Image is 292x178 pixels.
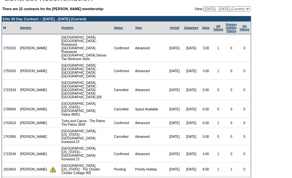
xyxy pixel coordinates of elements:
td: 1 [225,163,238,176]
td: 1 [212,62,225,80]
td: [DATE] [166,128,183,145]
td: 6.00 [200,118,212,128]
td: Space Available [134,101,166,118]
a: Type [135,26,142,29]
td: [DATE] [183,34,200,62]
a: Arrival [170,26,179,29]
td: [DATE] [166,62,183,80]
td: [GEOGRAPHIC_DATA], [US_STATE] - [GEOGRAPHIC_DATA] Ironwood 23 [60,128,113,145]
td: 0 [225,101,238,118]
td: [PERSON_NAME] [19,118,49,128]
td: 0 [212,101,225,118]
td: Cancelled [113,128,134,145]
td: Id [2,22,19,34]
td: [GEOGRAPHIC_DATA], [US_STATE] - [GEOGRAPHIC_DATA] Vdara 46001 [60,101,113,118]
img: There are insufficient days and/or tokens to cover this reservation [50,167,56,172]
td: Pending [113,163,134,176]
a: Days [202,26,209,29]
td: [GEOGRAPHIC_DATA], [GEOGRAPHIC_DATA] - [GEOGRAPHIC_DATA] [GEOGRAPHIC_DATA] [GEOGRAPHIC_DATA] 205 [60,80,113,101]
td: 1 [212,118,225,128]
td: [PERSON_NAME] [19,128,49,145]
td: [DATE] [166,80,183,101]
td: Confirmed [113,62,134,80]
td: [DATE] [183,163,200,176]
td: 0 [212,80,225,101]
td: [PERSON_NAME] [19,163,49,176]
td: 3.00 [200,34,212,62]
td: 0 [225,62,238,80]
td: Advanced [134,62,166,80]
td: Advanced [134,128,166,145]
a: SGTokens [239,24,250,31]
td: [PERSON_NAME] [19,101,49,118]
td: 1722543 [2,80,19,101]
td: [DATE] [166,163,183,176]
td: 0 [238,34,251,62]
td: Confirmed [113,34,134,62]
td: 0 [238,118,251,128]
td: 1742610 [2,118,19,128]
td: Cancelled [113,80,134,101]
td: [PERSON_NAME] [19,62,49,80]
td: [DATE] [183,128,200,145]
td: Advanced [134,145,166,163]
a: Departure [184,26,198,29]
td: 0 [238,80,251,101]
td: [GEOGRAPHIC_DATA], [US_STATE] - [GEOGRAPHIC_DATA] Ironwood 23 [60,145,113,163]
td: [PERSON_NAME] [19,145,49,163]
a: Status [114,26,123,29]
td: Elite 50 Day Contract :: [DATE] - [DATE] (Current) [2,16,251,22]
td: [DATE] [183,118,200,128]
td: 0 [225,34,238,62]
td: Turks and Caicos - The Palms The Palms 3504 [60,118,113,128]
b: There are 22 contracts for the [PERSON_NAME] membership: [2,7,104,11]
td: 3.00 [200,62,212,80]
td: [DATE] [183,101,200,118]
a: Property [61,26,73,29]
td: [GEOGRAPHIC_DATA], [GEOGRAPHIC_DATA] - Rosewood [GEOGRAPHIC_DATA] Rosewood [GEOGRAPHIC_DATA] Delu... [60,34,113,62]
td: 0.00 [200,101,212,118]
td: 0.00 [200,80,212,101]
td: [GEOGRAPHIC_DATA], [GEOGRAPHIC_DATA] - [GEOGRAPHIC_DATA] [GEOGRAPHIC_DATA] [60,62,113,80]
td: 0 [238,163,251,176]
td: 1810603 [2,163,19,176]
td: [DATE] [166,118,183,128]
td: Confirmed [113,118,134,128]
td: [DATE] [166,34,183,62]
td: 1798564 [2,101,19,118]
td: 0 [225,118,238,128]
td: 0 [238,145,251,163]
td: Advanced [134,34,166,62]
td: [PERSON_NAME] [19,80,49,101]
td: 0 [225,145,238,163]
td: 0 [212,128,225,145]
td: View: [163,6,251,11]
td: 0 [238,128,251,145]
td: 1759153 [2,34,19,62]
td: 4.00 [200,145,212,163]
td: Confirmed [113,145,134,163]
td: 1722549 [2,145,19,163]
td: [DATE] [183,62,200,80]
td: Cancelled [113,101,134,118]
td: [DATE] [183,145,200,163]
td: 0 [238,62,251,80]
td: [DATE] [166,145,183,163]
td: 1759203 [2,62,19,80]
td: Advanced [134,80,166,101]
a: Primary HolidayTokens [226,23,237,33]
td: [DATE] [183,80,200,101]
td: 0 [225,80,238,101]
td: [PERSON_NAME] [19,34,49,62]
td: 1 [212,163,225,176]
td: 8.00 [200,163,212,176]
a: ARTokens [213,24,223,31]
td: [GEOGRAPHIC_DATA], [US_STATE] - The Cloister Cloister Cottage 905 [60,163,113,176]
td: Advanced [134,118,166,128]
td: Priority Holiday [134,163,166,176]
td: 1742956 [2,128,19,145]
td: 0.00 [200,128,212,145]
td: [DATE] [166,101,183,118]
td: 0 [225,128,238,145]
td: 1 [212,145,225,163]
